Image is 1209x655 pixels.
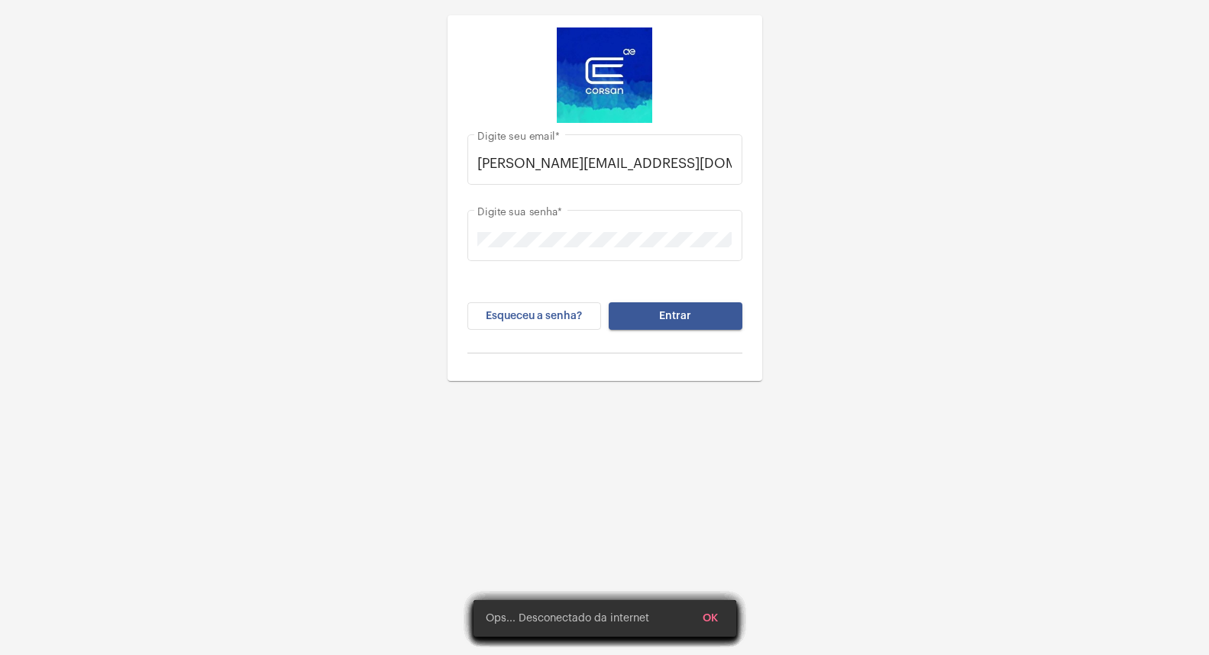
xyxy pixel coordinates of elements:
button: Esqueceu a senha? [467,302,601,330]
span: OK [703,613,718,624]
span: Esqueceu a senha? [486,311,582,321]
img: d4669ae0-8c07-2337-4f67-34b0df7f5ae4.jpeg [557,27,652,123]
span: Entrar [659,311,691,321]
span: Ops... Desconectado da internet [486,611,649,626]
input: Digite seu email [477,156,732,171]
button: Entrar [609,302,742,330]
